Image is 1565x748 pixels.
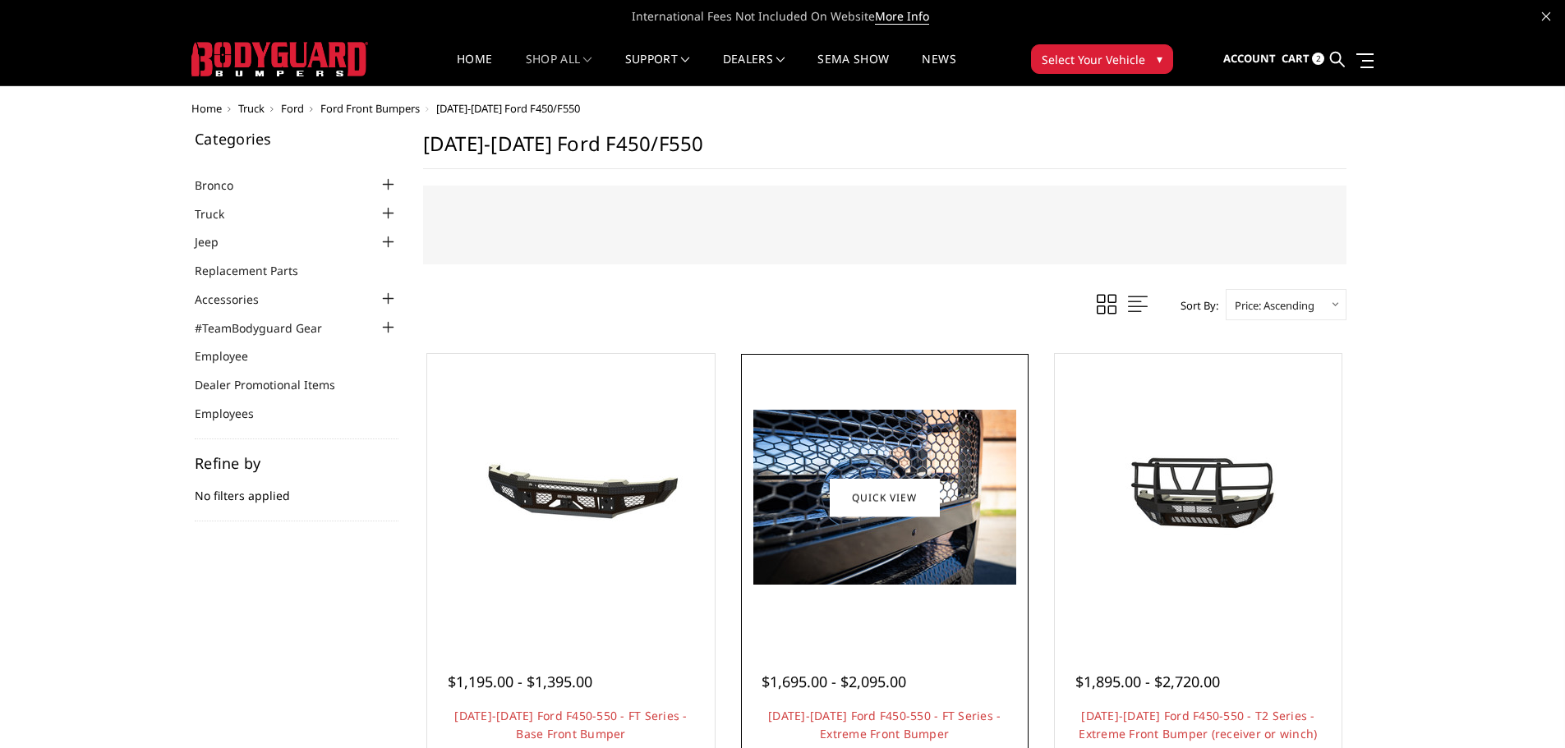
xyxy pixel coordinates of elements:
span: $1,195.00 - $1,395.00 [448,672,592,691]
span: ▾ [1157,50,1162,67]
a: [DATE]-[DATE] Ford F450-550 - FT Series - Base Front Bumper [454,708,687,741]
button: Select Your Vehicle [1031,44,1173,74]
a: Truck [195,205,245,223]
img: BODYGUARD BUMPERS [191,42,368,76]
a: [DATE]-[DATE] Ford F450-550 - FT Series - Extreme Front Bumper [768,708,1001,741]
a: Cart 2 [1282,37,1324,81]
label: Sort By: [1171,293,1218,318]
h1: [DATE]-[DATE] Ford F450/F550 [423,131,1346,169]
a: More Info [875,8,929,25]
a: Account [1223,37,1276,81]
a: Support [625,53,690,85]
span: Select Your Vehicle [1042,51,1145,68]
a: News [922,53,955,85]
a: Truck [238,101,265,116]
a: [DATE]-[DATE] Ford F450-550 - T2 Series - Extreme Front Bumper (receiver or winch) [1079,708,1317,741]
a: Ford Front Bumpers [320,101,420,116]
img: 2023-2025 Ford F450-550 - FT Series - Base Front Bumper [440,436,702,559]
span: $1,895.00 - $2,720.00 [1075,672,1220,691]
a: #TeamBodyguard Gear [195,319,343,337]
a: 2023-2025 Ford F450-550 - FT Series - Base Front Bumper [431,358,711,637]
h5: Categories [195,131,398,146]
iframe: Chat Widget [1483,669,1565,748]
a: Accessories [195,291,279,308]
a: Home [457,53,492,85]
img: 2023-2026 Ford F450-550 - FT Series - Extreme Front Bumper [753,410,1016,585]
a: Bronco [195,177,254,194]
h5: Refine by [195,456,398,470]
span: [DATE]-[DATE] Ford F450/F550 [436,101,580,116]
a: 2023-2026 Ford F450-550 - T2 Series - Extreme Front Bumper (receiver or winch) [1059,358,1338,637]
span: $1,695.00 - $2,095.00 [762,672,906,691]
span: 2 [1312,53,1324,65]
a: Ford [281,101,304,116]
span: Account [1223,51,1276,66]
a: Quick view [830,478,940,516]
span: Cart [1282,51,1310,66]
a: 2023-2026 Ford F450-550 - FT Series - Extreme Front Bumper 2023-2026 Ford F450-550 - FT Series - ... [745,358,1024,637]
a: Dealers [723,53,785,85]
a: SEMA Show [817,53,889,85]
a: shop all [526,53,592,85]
a: Dealer Promotional Items [195,376,356,393]
div: No filters applied [195,456,398,521]
a: Home [191,101,222,116]
img: 2023-2026 Ford F450-550 - T2 Series - Extreme Front Bumper (receiver or winch) [1066,424,1329,571]
a: Replacement Parts [195,262,319,279]
a: Employee [195,347,269,365]
a: Jeep [195,233,239,250]
a: Employees [195,405,274,422]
